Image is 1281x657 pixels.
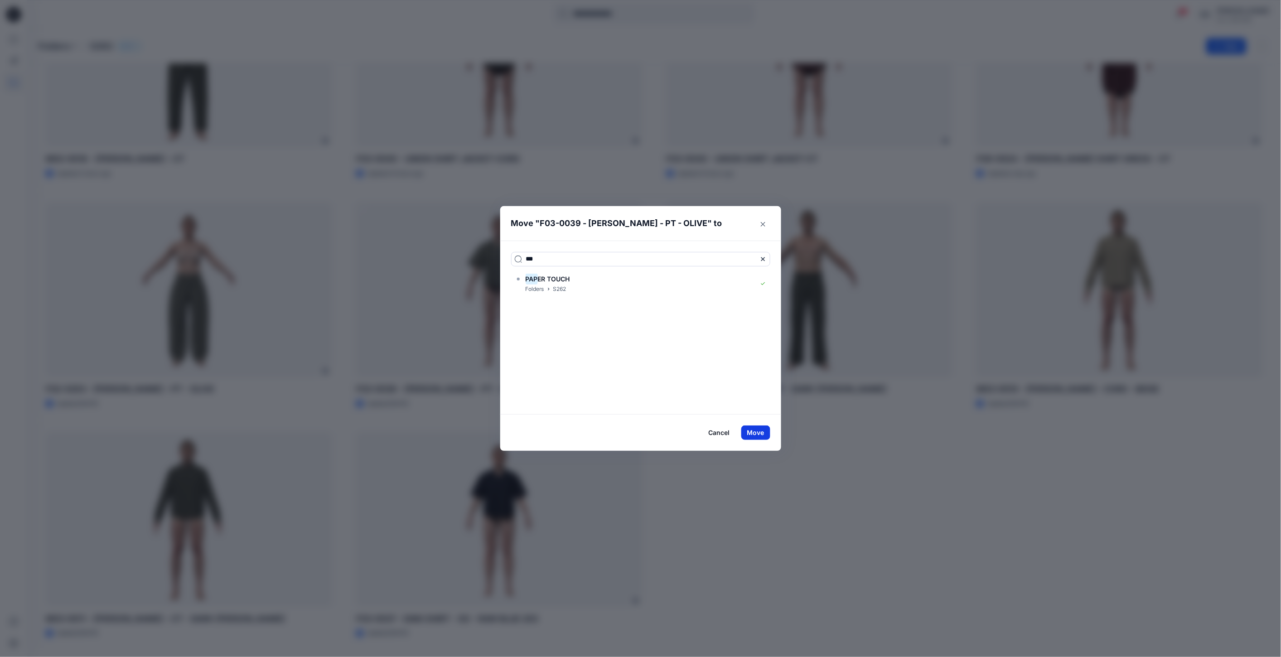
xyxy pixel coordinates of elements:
[540,217,708,230] p: F03-0039 - [PERSON_NAME] - PT - OLIVE
[538,275,570,283] span: ER TOUCH
[500,206,767,241] header: Move " " to
[703,425,736,440] button: Cancel
[741,425,770,440] button: Move
[526,285,544,294] p: Folders
[756,217,770,232] button: Close
[526,273,538,285] mark: PAP
[553,285,566,294] p: S262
